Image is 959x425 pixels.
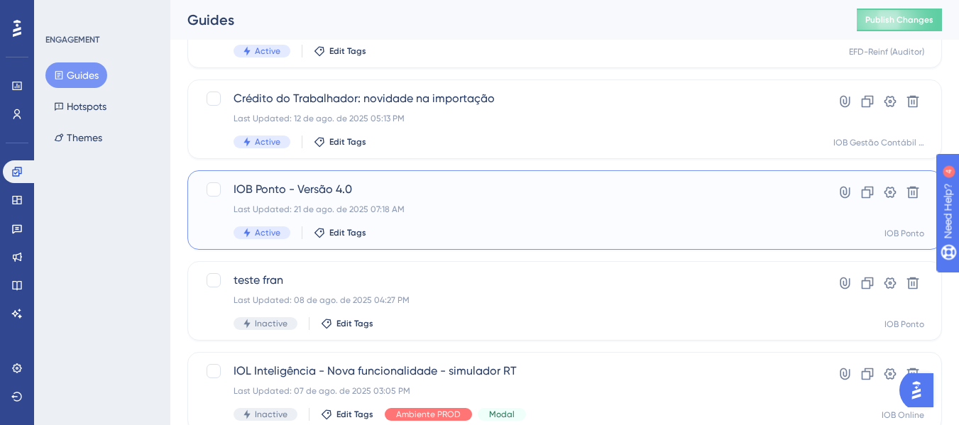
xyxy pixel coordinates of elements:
[255,318,287,329] span: Inactive
[234,363,782,380] span: IOL Inteligência - Nova funcionalidade - simulador RT
[234,204,782,215] div: Last Updated: 21 de ago. de 2025 07:18 AM
[255,45,280,57] span: Active
[234,294,782,306] div: Last Updated: 08 de ago. de 2025 04:27 PM
[321,318,373,329] button: Edit Tags
[329,45,366,57] span: Edit Tags
[234,385,782,397] div: Last Updated: 07 de ago. de 2025 03:05 PM
[899,369,942,412] iframe: UserGuiding AI Assistant Launcher
[45,62,107,88] button: Guides
[255,136,280,148] span: Active
[234,90,782,107] span: Crédito do Trabalhador: novidade na importação
[234,272,782,289] span: teste fran
[234,181,782,198] span: IOB Ponto - Versão 4.0
[884,319,924,330] div: IOB Ponto
[321,409,373,420] button: Edit Tags
[99,7,103,18] div: 4
[314,136,366,148] button: Edit Tags
[187,10,821,30] div: Guides
[884,228,924,239] div: IOB Ponto
[45,34,99,45] div: ENGAGEMENT
[396,409,461,420] span: Ambiente PROD
[45,125,111,150] button: Themes
[255,227,280,238] span: Active
[314,227,366,238] button: Edit Tags
[336,409,373,420] span: Edit Tags
[329,136,366,148] span: Edit Tags
[336,318,373,329] span: Edit Tags
[45,94,115,119] button: Hotspots
[489,409,515,420] span: Modal
[234,113,782,124] div: Last Updated: 12 de ago. de 2025 05:13 PM
[255,409,287,420] span: Inactive
[833,137,924,148] div: IOB Gestão Contábil 4.0
[314,45,366,57] button: Edit Tags
[865,14,933,26] span: Publish Changes
[329,227,366,238] span: Edit Tags
[882,409,924,421] div: IOB Online
[849,46,924,57] div: EFD-Reinf (Auditor)
[857,9,942,31] button: Publish Changes
[33,4,89,21] span: Need Help?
